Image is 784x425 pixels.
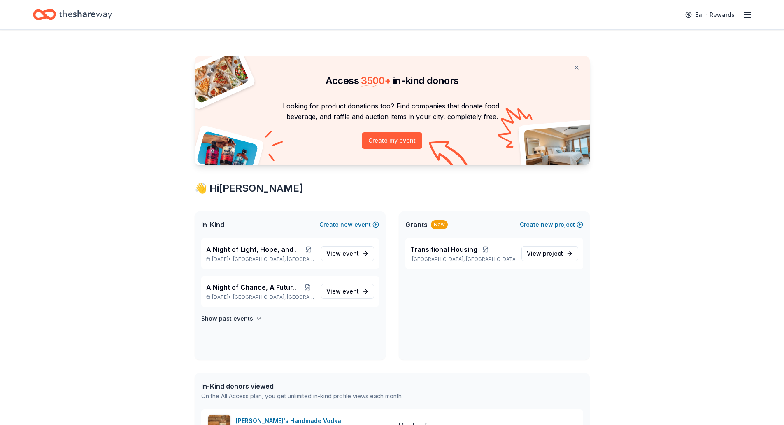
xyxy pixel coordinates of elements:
span: project [543,250,563,257]
span: A Night of Chance, A Future of Change [206,282,302,292]
span: new [541,220,553,230]
span: Transitional Housing [410,244,477,254]
button: Show past events [201,314,262,324]
p: [DATE] • [206,256,314,263]
button: Create my event [362,132,422,149]
div: 👋 Hi [PERSON_NAME] [195,182,590,195]
span: new [340,220,353,230]
span: View [527,249,563,258]
a: View event [321,246,374,261]
span: A Night of Light, Hope, and Legacy Gala 2026 [206,244,304,254]
a: View event [321,284,374,299]
span: [GEOGRAPHIC_DATA], [GEOGRAPHIC_DATA] [233,256,314,263]
button: Createnewproject [520,220,583,230]
div: On the All Access plan, you get unlimited in-kind profile views each month. [201,391,403,401]
span: [GEOGRAPHIC_DATA], [GEOGRAPHIC_DATA] [233,294,314,301]
p: Looking for product donations too? Find companies that donate food, beverage, and raffle and auct... [205,101,580,122]
button: Createnewevent [319,220,379,230]
span: View [326,286,359,296]
a: Home [33,5,112,24]
span: In-Kind [201,220,224,230]
a: Earn Rewards [680,7,740,22]
span: event [342,250,359,257]
span: View [326,249,359,258]
span: 3500 + [361,75,391,87]
a: View project [521,246,578,261]
span: Access in-kind donors [326,75,459,87]
span: Grants [405,220,428,230]
p: [GEOGRAPHIC_DATA], [GEOGRAPHIC_DATA] [410,256,515,263]
h4: Show past events [201,314,253,324]
span: event [342,288,359,295]
div: In-Kind donors viewed [201,381,403,391]
div: New [431,220,448,229]
img: Curvy arrow [429,141,470,171]
p: [DATE] • [206,294,314,301]
img: Pizza [185,51,249,104]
